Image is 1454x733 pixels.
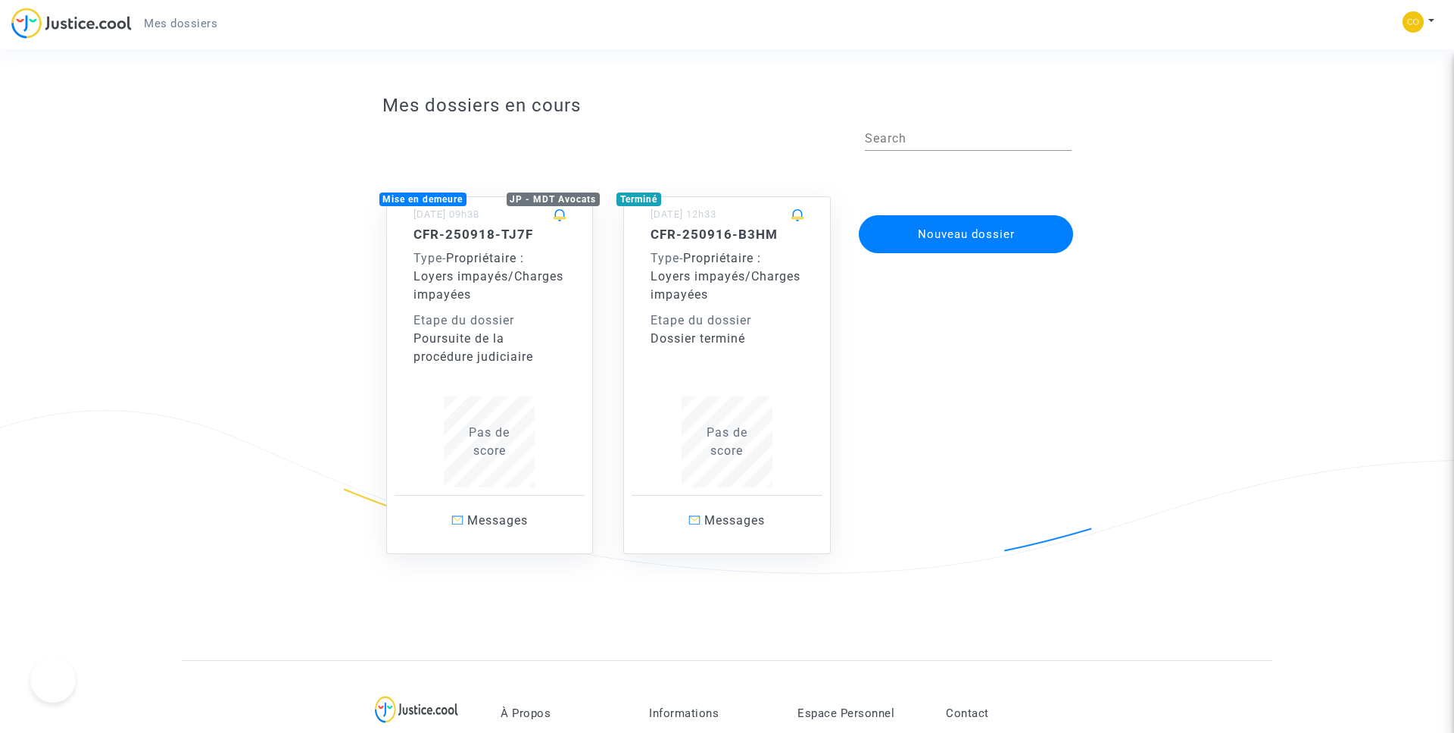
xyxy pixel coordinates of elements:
h5: CFR-250916-B3HM [651,227,803,242]
a: Messages [395,495,585,546]
span: Pas de score [707,425,747,458]
p: Contact [946,706,1072,720]
img: 38b4a36a50ee8c19d5d4da1f2d0098ea [1403,11,1424,33]
a: Terminé[DATE] 12h33CFR-250916-B3HMType-Propriétaire : Loyers impayés/Charges impayéesEtape du dos... [608,166,846,554]
div: Etape du dossier [651,312,803,330]
span: Propriétaire : Loyers impayés/Charges impayées [413,251,563,302]
div: Poursuite de la procédure judiciaire [413,330,566,366]
span: Type [413,251,442,265]
div: Terminé [616,193,661,206]
img: jc-logo.svg [11,8,132,39]
span: Mes dossiers [144,17,217,30]
div: Mise en demeure [379,193,467,206]
h3: Mes dossiers en cours [382,95,1072,117]
button: Nouveau dossier [859,215,1074,253]
small: [DATE] 12h33 [651,208,716,220]
a: Mes dossiers [132,12,229,35]
p: Informations [649,706,775,720]
a: Messages [632,495,822,546]
span: Type [651,251,679,265]
a: Mise en demeureJP - MDT Avocats[DATE] 09h38CFR-250918-TJ7FType-Propriétaire : Loyers impayés/Char... [371,166,609,554]
span: - [413,251,446,265]
span: Propriétaire : Loyers impayés/Charges impayées [651,251,800,302]
iframe: Help Scout Beacon - Open [30,657,76,703]
div: Etape du dossier [413,312,566,330]
p: À Propos [501,706,626,720]
span: Pas de score [469,425,510,458]
div: Dossier terminé [651,330,803,348]
a: Nouveau dossier [857,205,1075,220]
p: Espace Personnel [797,706,923,720]
div: JP - MDT Avocats [507,193,601,206]
span: - [651,251,683,265]
span: Messages [704,513,765,528]
h5: CFR-250918-TJ7F [413,227,566,242]
img: logo-lg.svg [375,696,459,723]
small: [DATE] 09h38 [413,208,479,220]
span: Messages [467,513,528,528]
